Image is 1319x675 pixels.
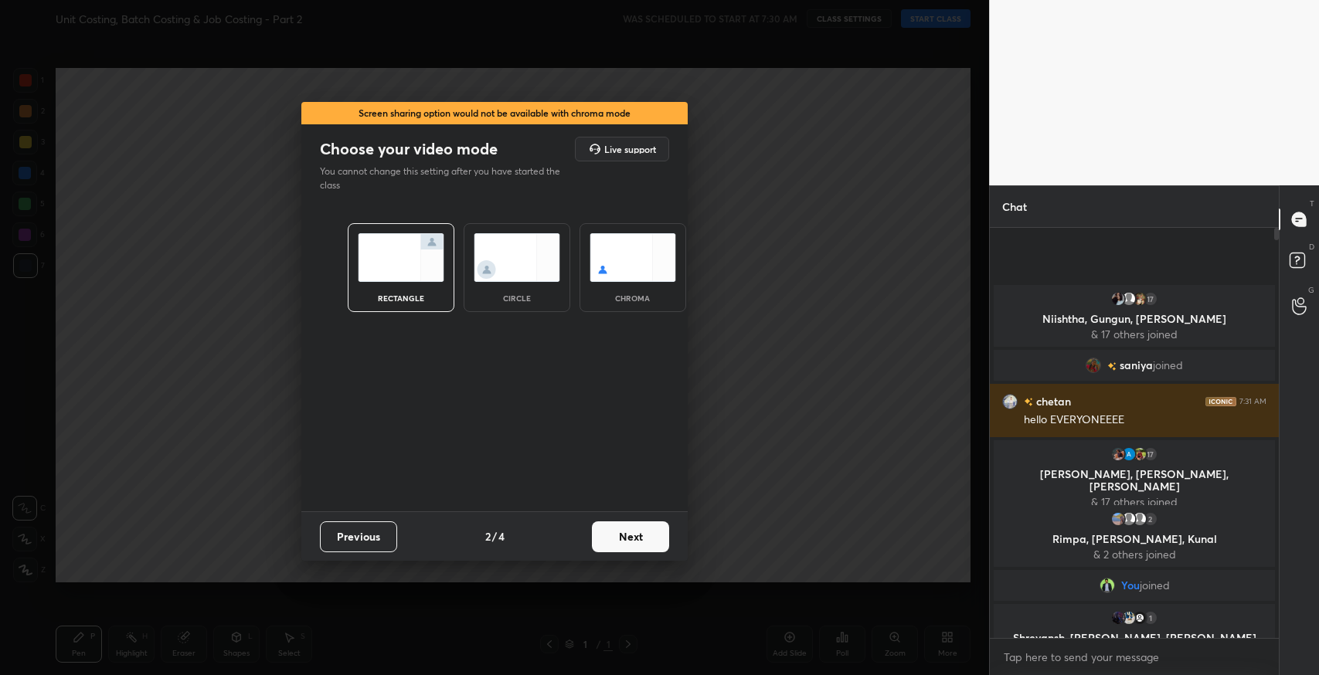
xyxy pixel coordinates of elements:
[1132,446,1147,462] img: 4c432adf20b24afc979e178260aed123.jpg
[1239,397,1266,406] div: 7:31 AM
[320,165,570,192] p: You cannot change this setting after you have started the class
[1143,511,1158,527] div: 2
[604,144,656,154] h5: Live support
[1308,284,1314,296] p: G
[1132,511,1147,527] img: default.png
[1003,548,1266,561] p: & 2 others joined
[1121,511,1137,527] img: default.png
[1003,533,1266,545] p: Rimpa, [PERSON_NAME], Kunal
[1003,328,1266,341] p: & 17 others joined
[1121,610,1137,626] img: 9902f8884e5f4a10936d4644ef949026.jpg
[1310,198,1314,209] p: T
[1024,398,1033,406] img: no-rating-badge.077c3623.svg
[602,294,664,302] div: chroma
[1110,610,1126,626] img: ee45262ef9a844e8b5da1bce7ed56d06.jpg
[1110,446,1126,462] img: 6c186c314c3e4ca0b4d92446a04267bf.jpg
[486,294,548,302] div: circle
[1143,446,1158,462] div: 17
[1107,362,1117,371] img: no-rating-badge.077c3623.svg
[1003,313,1266,325] p: Niishtha, Gungun, [PERSON_NAME]
[1143,610,1158,626] div: 1
[1121,579,1140,592] span: You
[1132,610,1147,626] img: 3706bd8ec78c4317ac1ad17bbbfee6ea.jpg
[1110,291,1126,307] img: ad272033536c48d4b16281c08923f8af.jpg
[1024,412,1266,428] div: hello EVERYONEEEE
[498,528,505,544] h4: 4
[990,186,1039,227] p: Chat
[1003,632,1266,644] p: Shreyansh, [PERSON_NAME], [PERSON_NAME]
[1205,397,1236,406] img: iconic-dark.1390631f.png
[1086,358,1101,373] img: a4cf14a39d514a38b6434566d167b300.jpg
[485,528,491,544] h4: 2
[492,528,497,544] h4: /
[592,521,669,552] button: Next
[320,139,498,159] h2: Choose your video mode
[1132,291,1147,307] img: 5afba40f6e924973bf82b6f56e96148e.jpg
[1110,511,1126,527] img: 9d04555ba1d1441eb04513e902bc6bb7.jpg
[590,233,676,282] img: chromaScreenIcon.c19ab0a0.svg
[1120,359,1153,371] span: saniya
[301,102,688,124] div: Screen sharing option would not be available with chroma mode
[320,521,397,552] button: Previous
[1153,359,1183,371] span: joined
[358,233,444,282] img: normalScreenIcon.ae25ed63.svg
[1143,291,1158,307] div: 17
[1121,446,1137,462] img: 4244147e1fa442888cb41eaa2e928443.73571607_3
[1003,468,1266,493] p: [PERSON_NAME], [PERSON_NAME], [PERSON_NAME]
[1033,393,1071,409] h6: chetan
[370,294,432,302] div: rectangle
[1140,579,1170,592] span: joined
[1002,394,1018,409] img: 1887a6d9930d4028aa76f830af21daf5.jpg
[1100,578,1115,593] img: fcc3dd17a7d24364a6f5f049f7d33ac3.jpg
[990,282,1279,638] div: grid
[1309,241,1314,253] p: D
[1121,291,1137,307] img: default.png
[1003,496,1266,508] p: & 17 others joined
[474,233,560,282] img: circleScreenIcon.acc0effb.svg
